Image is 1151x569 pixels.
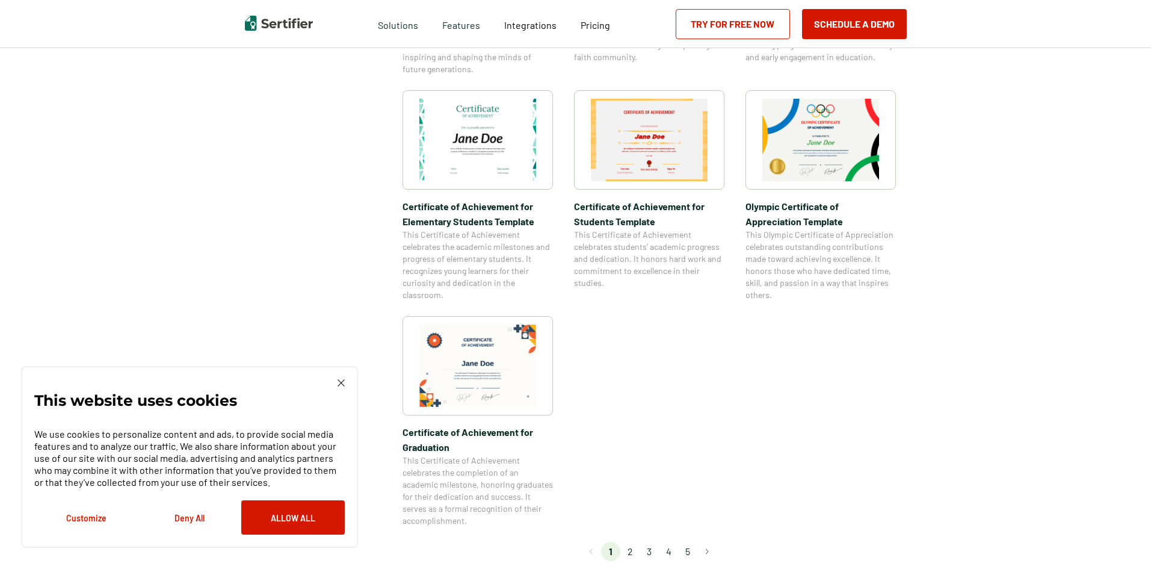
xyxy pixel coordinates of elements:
li: page 4 [659,542,678,561]
a: Certificate of Achievement for Elementary Students TemplateCertificate of Achievement for Element... [403,90,553,301]
img: Certificate of Achievement for Elementary Students Template [419,99,536,181]
span: This Certificate of Achievement celebrates the academic milestones and progress of elementary stu... [403,229,553,301]
li: page 2 [620,542,640,561]
p: This website uses cookies [34,394,237,406]
a: Certificate of Achievement for GraduationCertificate of Achievement for GraduationThis Certificat... [403,316,553,527]
li: page 1 [601,542,620,561]
img: Sertifier | Digital Credentialing Platform [245,16,313,31]
a: Integrations [504,16,557,31]
li: page 5 [678,542,697,561]
button: Schedule a Demo [802,9,907,39]
span: Certificate of Achievement for Students Template [574,199,724,229]
a: Try for Free Now [676,9,790,39]
button: Customize [34,500,138,535]
span: Olympic Certificate of Appreciation​ Template [745,199,896,229]
a: Pricing [581,16,610,31]
span: Integrations [504,19,557,31]
img: Certificate of Achievement for Graduation [419,325,536,407]
li: page 3 [640,542,659,561]
button: Go to next page [697,542,717,561]
span: Certificate of Achievement for Graduation [403,424,553,455]
iframe: Chat Widget [1091,511,1151,569]
span: Pricing [581,19,610,31]
button: Allow All [241,500,345,535]
img: Olympic Certificate of Appreciation​ Template [762,99,879,181]
span: This Certificate of Achievement celebrates students’ academic progress and dedication. It honors ... [574,229,724,289]
p: We use cookies to personalize content and ads, to provide social media features and to analyze ou... [34,428,345,488]
button: Go to previous page [582,542,601,561]
img: Certificate of Achievement for Students Template [591,99,708,181]
span: Solutions [378,16,418,31]
span: This Olympic Certificate of Appreciation celebrates outstanding contributions made toward achievi... [745,229,896,301]
a: Certificate of Achievement for Students TemplateCertificate of Achievement for Students TemplateT... [574,90,724,301]
span: Features [442,16,480,31]
img: Cookie Popup Close [338,379,345,387]
span: This Certificate of Achievement celebrates the completion of an academic milestone, honoring grad... [403,455,553,527]
a: Olympic Certificate of Appreciation​ TemplateOlympic Certificate of Appreciation​ TemplateThis Ol... [745,90,896,301]
button: Deny All [138,500,241,535]
span: Certificate of Achievement for Elementary Students Template [403,199,553,229]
